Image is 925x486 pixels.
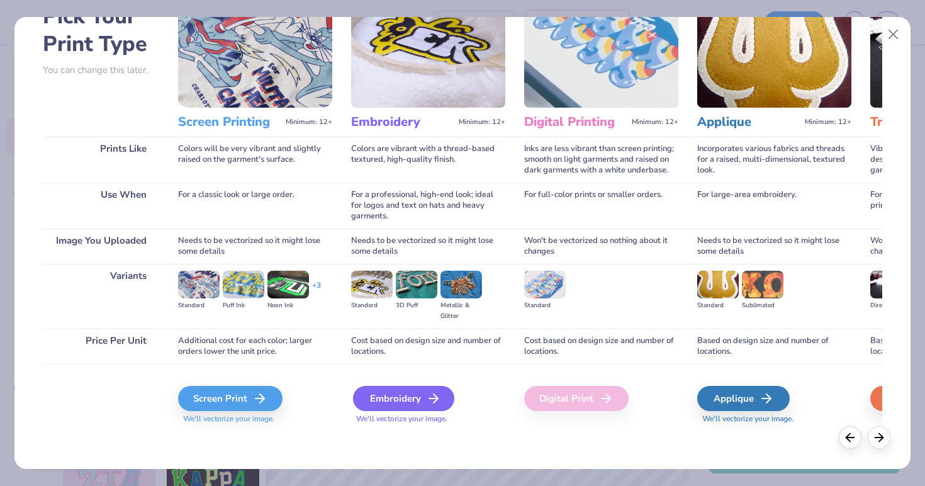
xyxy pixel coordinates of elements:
[524,183,678,229] div: For full-color prints or smaller orders.
[43,229,159,264] div: Image You Uploaded
[43,137,159,183] div: Prints Like
[805,118,851,127] span: Minimum: 12+
[396,300,437,311] div: 3D Puff
[459,118,505,127] span: Minimum: 12+
[223,271,264,298] img: Puff Ink
[351,271,393,298] img: Standard
[440,300,482,322] div: Metallic & Glitter
[351,114,454,130] h3: Embroidery
[524,137,678,183] div: Inks are less vibrant than screen printing; smooth on light garments and raised on dark garments ...
[351,183,505,229] div: For a professional, high-end look; ideal for logos and text on hats and heavy garments.
[353,386,454,411] div: Embroidery
[524,114,627,130] h3: Digital Printing
[524,229,678,264] div: Won't be vectorized so nothing about it changes
[43,65,159,76] p: You can change this later.
[742,271,783,298] img: Sublimated
[742,300,783,311] div: Sublimated
[870,300,912,311] div: Direct-to-film
[524,271,566,298] img: Standard
[267,300,309,311] div: Neon Ink
[223,300,264,311] div: Puff Ink
[178,300,220,311] div: Standard
[697,137,851,183] div: Incorporates various fabrics and threads for a raised, multi-dimensional, textured look.
[524,386,629,411] div: Digital Print
[351,300,393,311] div: Standard
[351,229,505,264] div: Needs to be vectorized so it might lose some details
[524,329,678,364] div: Cost based on design size and number of locations.
[396,271,437,298] img: 3D Puff
[43,264,159,329] div: Variants
[440,271,482,298] img: Metallic & Glitter
[697,414,851,424] span: We'll vectorize your image.
[178,271,220,298] img: Standard
[697,114,800,130] h3: Applique
[697,183,851,229] div: For large-area embroidery.
[43,329,159,364] div: Price Per Unit
[697,300,739,311] div: Standard
[697,271,739,298] img: Standard
[286,118,332,127] span: Minimum: 12+
[178,386,283,411] div: Screen Print
[43,183,159,229] div: Use When
[351,329,505,364] div: Cost based on design size and number of locations.
[178,183,332,229] div: For a classic look or large order.
[267,271,309,298] img: Neon Ink
[697,329,851,364] div: Based on design size and number of locations.
[312,280,321,302] div: + 3
[178,329,332,364] div: Additional cost for each color; larger orders lower the unit price.
[178,414,332,424] span: We'll vectorize your image.
[351,414,505,424] span: We'll vectorize your image.
[178,229,332,264] div: Needs to be vectorized so it might lose some details
[524,300,566,311] div: Standard
[697,386,790,411] div: Applique
[43,3,159,58] h2: Pick Your Print Type
[870,271,912,298] img: Direct-to-film
[351,137,505,183] div: Colors are vibrant with a thread-based textured, high-quality finish.
[178,114,281,130] h3: Screen Printing
[697,229,851,264] div: Needs to be vectorized so it might lose some details
[178,137,332,183] div: Colors will be very vibrant and slightly raised on the garment's surface.
[632,118,678,127] span: Minimum: 12+
[882,23,905,47] button: Close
